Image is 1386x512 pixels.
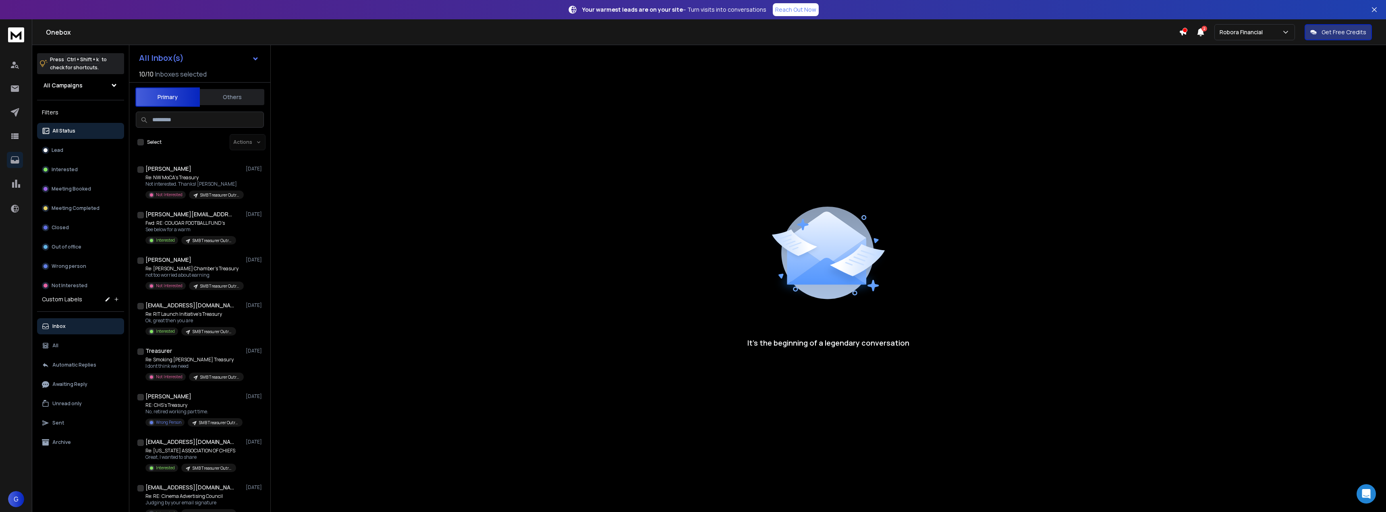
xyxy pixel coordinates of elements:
[133,50,266,66] button: All Inbox(s)
[145,347,172,355] h1: Treasurer
[52,263,86,269] p: Wrong person
[145,265,242,272] p: Re: [PERSON_NAME] Chamber's Treasury
[37,123,124,139] button: All Status
[193,465,231,471] p: SMB Treasurer Outreach
[52,224,69,231] p: Closed
[1220,28,1266,36] p: Robora Financial
[37,77,124,93] button: All Campaigns
[52,362,96,368] p: Automatic Replies
[8,491,24,507] button: G
[156,328,175,334] p: Interested
[42,295,82,303] h3: Custom Labels
[8,27,24,42] img: logo
[1305,24,1372,40] button: Get Free Credits
[246,257,264,263] p: [DATE]
[145,493,236,500] p: Re: RE: Cinema Advertising Council
[145,438,234,446] h1: [EMAIL_ADDRESS][DOMAIN_NAME]
[52,166,78,173] p: Interested
[145,448,236,454] p: Re: [US_STATE] ASSOCIATION OF CHIEFS
[37,396,124,412] button: Unread only
[52,244,81,250] p: Out of office
[246,302,264,309] p: [DATE]
[145,392,191,400] h1: [PERSON_NAME]
[37,434,124,450] button: Archive
[145,272,242,278] p: not too worried about earning
[156,237,175,243] p: Interested
[246,439,264,445] p: [DATE]
[156,465,175,471] p: Interested
[37,107,124,118] h3: Filters
[52,439,71,446] p: Archive
[37,239,124,255] button: Out of office
[52,400,82,407] p: Unread only
[156,419,181,425] p: Wrong Person
[1322,28,1366,36] p: Get Free Credits
[145,402,242,408] p: RE: CHS's Treasury
[145,317,236,324] p: Ok, great then you are
[199,420,238,426] p: SMB Treasurer Outreach
[200,374,239,380] p: SMB Treasurer Outreach
[52,128,75,134] p: All Status
[52,186,91,192] p: Meeting Booked
[145,408,242,415] p: No, retired working part time.
[246,348,264,354] p: [DATE]
[52,323,66,330] p: Inbox
[145,256,191,264] h1: [PERSON_NAME]
[156,192,183,198] p: Not Interested
[46,27,1179,37] h1: Onebox
[37,338,124,354] button: All
[155,69,207,79] h3: Inboxes selected
[52,381,87,388] p: Awaiting Reply
[145,210,234,218] h1: [PERSON_NAME][EMAIL_ADDRESS][DOMAIN_NAME]
[1357,484,1376,504] div: Open Intercom Messenger
[145,363,242,369] p: I dont think we need
[52,147,63,153] p: Lead
[37,376,124,392] button: Awaiting Reply
[145,181,242,187] p: Not interested. Thanks! [PERSON_NAME]
[747,337,909,348] p: It’s the beginning of a legendary conversation
[52,282,87,289] p: Not Interested
[246,393,264,400] p: [DATE]
[139,69,154,79] span: 10 / 10
[145,165,191,173] h1: [PERSON_NAME]
[139,54,184,62] h1: All Inbox(s)
[582,6,766,14] p: – Turn visits into conversations
[37,162,124,178] button: Interested
[37,220,124,236] button: Closed
[193,329,231,335] p: SMB Treasurer Outreach
[145,311,236,317] p: Re: RIT Launch Initiative's Treasury
[50,56,107,72] p: Press to check for shortcuts.
[52,420,64,426] p: Sent
[44,81,83,89] h1: All Campaigns
[37,181,124,197] button: Meeting Booked
[200,192,239,198] p: SMB Treasurer Outreach
[52,205,100,211] p: Meeting Completed
[37,258,124,274] button: Wrong person
[37,142,124,158] button: Lead
[147,139,162,145] label: Select
[66,55,100,64] span: Ctrl + Shift + k
[135,87,200,107] button: Primary
[200,283,239,289] p: SMB Treasurer Outreach
[156,283,183,289] p: Not Interested
[246,166,264,172] p: [DATE]
[246,211,264,218] p: [DATE]
[37,318,124,334] button: Inbox
[156,374,183,380] p: Not Interested
[37,278,124,294] button: Not Interested
[775,6,816,14] p: Reach Out Now
[145,454,236,460] p: Great, I wanted to share
[145,301,234,309] h1: [EMAIL_ADDRESS][DOMAIN_NAME]
[1201,26,1207,31] span: 2
[200,88,264,106] button: Others
[37,415,124,431] button: Sent
[37,200,124,216] button: Meeting Completed
[145,174,242,181] p: Re: NW MoCA's Treasury
[773,3,819,16] a: Reach Out Now
[193,238,231,244] p: SMB Treasurer Outreach
[246,484,264,491] p: [DATE]
[145,220,236,226] p: Fwd: RE: COUGAR FOOTBALL FUND's
[145,483,234,491] h1: [EMAIL_ADDRESS][DOMAIN_NAME]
